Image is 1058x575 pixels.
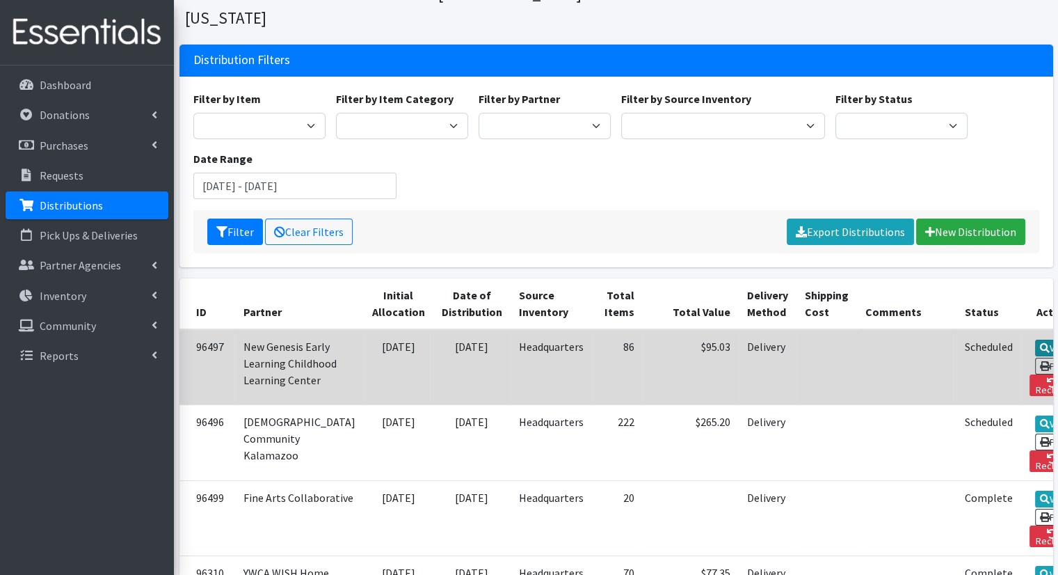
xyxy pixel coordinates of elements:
[235,405,364,480] td: [DEMOGRAPHIC_DATA] Community Kalamazoo
[592,278,643,329] th: Total Items
[193,53,290,68] h3: Distribution Filters
[6,162,168,189] a: Requests
[796,278,857,329] th: Shipping Cost
[643,405,739,480] td: $265.20
[956,405,1021,480] td: Scheduled
[6,71,168,99] a: Dashboard
[235,329,364,405] td: New Genesis Early Learning Childhood Learning Center
[857,278,956,329] th: Comments
[364,329,433,405] td: [DATE]
[739,405,796,480] td: Delivery
[6,101,168,129] a: Donations
[6,191,168,219] a: Distributions
[179,278,235,329] th: ID
[787,219,914,245] a: Export Distributions
[956,329,1021,405] td: Scheduled
[433,480,511,556] td: [DATE]
[511,278,592,329] th: Source Inventory
[6,9,168,56] img: HumanEssentials
[193,90,261,107] label: Filter by Item
[179,405,235,480] td: 96496
[739,480,796,556] td: Delivery
[511,329,592,405] td: Headquarters
[364,278,433,329] th: Initial Allocation
[956,278,1021,329] th: Status
[40,198,103,212] p: Distributions
[739,329,796,405] td: Delivery
[479,90,560,107] label: Filter by Partner
[235,278,364,329] th: Partner
[40,78,91,92] p: Dashboard
[40,228,138,242] p: Pick Ups & Deliveries
[40,168,83,182] p: Requests
[179,480,235,556] td: 96499
[265,219,353,245] a: Clear Filters
[207,219,263,245] button: Filter
[511,405,592,480] td: Headquarters
[193,173,397,199] input: January 1, 2011 - December 31, 2011
[235,480,364,556] td: Fine Arts Collaborative
[621,90,751,107] label: Filter by Source Inventory
[193,150,253,167] label: Date Range
[643,278,739,329] th: Total Value
[433,329,511,405] td: [DATE]
[6,282,168,310] a: Inventory
[179,329,235,405] td: 96497
[40,139,88,152] p: Purchases
[6,251,168,279] a: Partner Agencies
[336,90,454,107] label: Filter by Item Category
[364,480,433,556] td: [DATE]
[40,349,79,363] p: Reports
[835,90,913,107] label: Filter by Status
[6,312,168,340] a: Community
[511,480,592,556] td: Headquarters
[364,405,433,480] td: [DATE]
[6,342,168,370] a: Reports
[739,278,796,329] th: Delivery Method
[40,108,90,122] p: Donations
[433,278,511,329] th: Date of Distribution
[40,289,86,303] p: Inventory
[592,480,643,556] td: 20
[956,480,1021,556] td: Complete
[40,258,121,272] p: Partner Agencies
[6,221,168,249] a: Pick Ups & Deliveries
[592,329,643,405] td: 86
[916,219,1025,245] a: New Distribution
[40,319,96,333] p: Community
[592,405,643,480] td: 222
[643,329,739,405] td: $95.03
[433,405,511,480] td: [DATE]
[6,132,168,159] a: Purchases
